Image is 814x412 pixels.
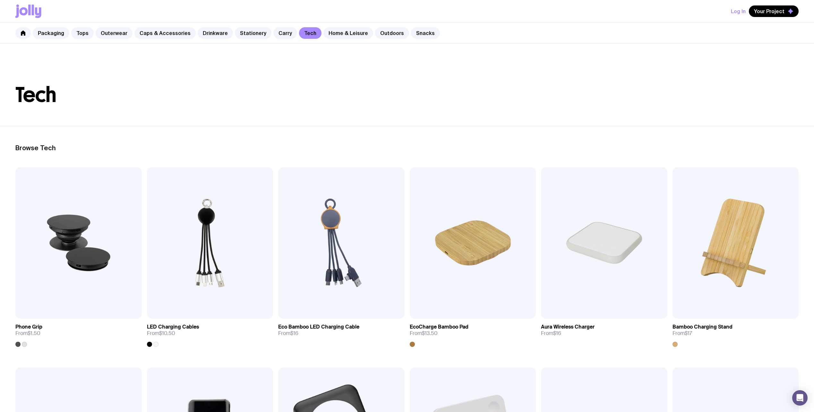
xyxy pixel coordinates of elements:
[410,319,536,347] a: EcoCharge Bamboo PadFrom$13.50
[15,324,42,330] h3: Phone Grip
[71,27,94,39] a: Tops
[147,330,175,337] span: From
[541,330,561,337] span: From
[422,330,438,337] span: $13.50
[273,27,297,39] a: Carry
[278,324,359,330] h3: Eco Bamboo LED Charging Cable
[792,390,808,406] div: Open Intercom Messenger
[159,330,175,337] span: $10.50
[685,330,692,337] span: $17
[375,27,409,39] a: Outdoors
[33,27,69,39] a: Packaging
[15,319,142,347] a: Phone GripFrom$1.50
[410,324,468,330] h3: EcoCharge Bamboo Pad
[15,330,40,337] span: From
[278,319,405,342] a: Eco Bamboo LED Charging CableFrom$16
[323,27,373,39] a: Home & Leisure
[673,324,733,330] h3: Bamboo Charging Stand
[15,144,799,152] h2: Browse Tech
[410,330,438,337] span: From
[290,330,298,337] span: $16
[198,27,233,39] a: Drinkware
[673,319,799,347] a: Bamboo Charging StandFrom$17
[147,324,199,330] h3: LED Charging Cables
[673,330,692,337] span: From
[541,319,667,342] a: Aura Wireless ChargerFrom$16
[754,8,784,14] span: Your Project
[299,27,321,39] a: Tech
[147,319,273,347] a: LED Charging CablesFrom$10.50
[278,330,298,337] span: From
[541,324,595,330] h3: Aura Wireless Charger
[15,85,799,105] h1: Tech
[411,27,440,39] a: Snacks
[28,330,40,337] span: $1.50
[235,27,271,39] a: Stationery
[749,5,799,17] button: Your Project
[553,330,561,337] span: $16
[96,27,133,39] a: Outerwear
[134,27,196,39] a: Caps & Accessories
[731,5,746,17] button: Log In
